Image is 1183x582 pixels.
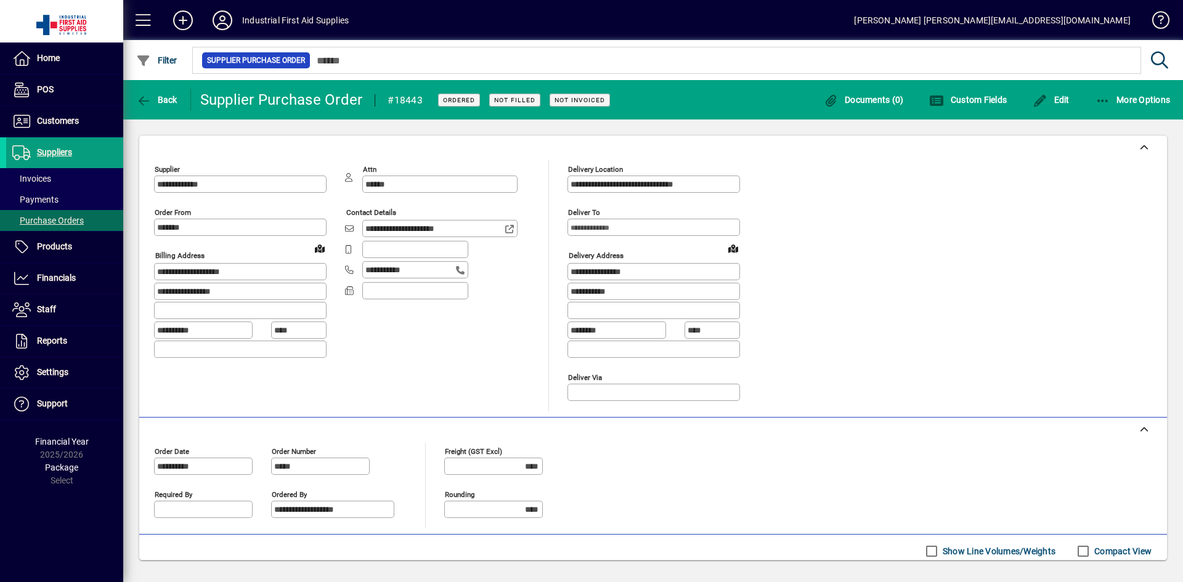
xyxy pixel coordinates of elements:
[45,463,78,472] span: Package
[929,95,1007,105] span: Custom Fields
[136,55,177,65] span: Filter
[35,437,89,447] span: Financial Year
[363,165,376,174] mat-label: Attn
[568,165,623,174] mat-label: Delivery Location
[37,116,79,126] span: Customers
[6,106,123,137] a: Customers
[940,545,1055,557] label: Show Line Volumes/Weights
[6,210,123,231] a: Purchase Orders
[207,54,305,67] span: Supplier Purchase Order
[1092,89,1174,111] button: More Options
[568,208,600,217] mat-label: Deliver To
[723,238,743,258] a: View on map
[6,294,123,325] a: Staff
[555,96,605,104] span: Not Invoiced
[310,238,330,258] a: View on map
[136,95,177,105] span: Back
[242,10,349,30] div: Industrial First Aid Supplies
[37,241,72,251] span: Products
[272,490,307,498] mat-label: Ordered by
[12,195,59,204] span: Payments
[200,90,363,110] div: Supplier Purchase Order
[1143,2,1168,42] a: Knowledge Base
[854,10,1131,30] div: [PERSON_NAME] [PERSON_NAME][EMAIL_ADDRESS][DOMAIN_NAME]
[203,9,242,31] button: Profile
[155,447,189,455] mat-label: Order date
[37,84,54,94] span: POS
[1092,545,1152,557] label: Compact View
[155,165,180,174] mat-label: Supplier
[37,147,72,157] span: Suppliers
[37,273,76,283] span: Financials
[445,490,474,498] mat-label: Rounding
[37,53,60,63] span: Home
[568,373,602,381] mat-label: Deliver via
[6,326,123,357] a: Reports
[6,232,123,262] a: Products
[821,89,907,111] button: Documents (0)
[926,89,1010,111] button: Custom Fields
[6,43,123,74] a: Home
[37,398,68,408] span: Support
[155,490,192,498] mat-label: Required by
[6,389,123,419] a: Support
[6,168,123,189] a: Invoices
[37,336,67,346] span: Reports
[272,447,316,455] mat-label: Order number
[12,216,84,225] span: Purchase Orders
[6,75,123,105] a: POS
[1033,95,1070,105] span: Edit
[824,95,904,105] span: Documents (0)
[494,96,535,104] span: Not Filled
[123,89,191,111] app-page-header-button: Back
[445,447,502,455] mat-label: Freight (GST excl)
[6,357,123,388] a: Settings
[37,367,68,377] span: Settings
[133,49,181,71] button: Filter
[388,91,423,110] div: #18443
[6,189,123,210] a: Payments
[1030,89,1073,111] button: Edit
[6,263,123,294] a: Financials
[163,9,203,31] button: Add
[155,208,191,217] mat-label: Order from
[12,174,51,184] span: Invoices
[1096,95,1171,105] span: More Options
[443,96,475,104] span: Ordered
[37,304,56,314] span: Staff
[133,89,181,111] button: Back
